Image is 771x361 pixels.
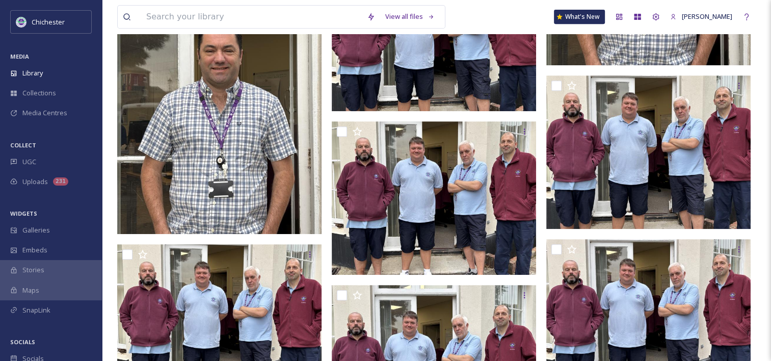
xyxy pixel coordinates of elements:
[22,157,36,167] span: UGC
[10,53,29,60] span: MEDIA
[141,6,362,28] input: Search your library
[16,17,26,27] img: Logo_of_Chichester_District_Council.png
[22,245,47,255] span: Embeds
[22,108,67,118] span: Media Centres
[22,286,39,295] span: Maps
[22,68,43,78] span: Library
[53,177,68,186] div: 231
[332,121,536,275] img: IMG_0316.jpeg
[22,177,48,187] span: Uploads
[10,141,36,149] span: COLLECT
[554,10,605,24] a: What's New
[10,338,35,346] span: SOCIALS
[682,12,732,21] span: [PERSON_NAME]
[32,17,65,27] span: Chichester
[22,225,50,235] span: Galleries
[10,210,37,217] span: WIDGETS
[22,265,44,275] span: Stories
[665,7,737,27] a: [PERSON_NAME]
[546,75,751,229] img: IMG_0314.jpeg
[380,7,440,27] a: View all files
[22,88,56,98] span: Collections
[22,305,50,315] span: SnapLink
